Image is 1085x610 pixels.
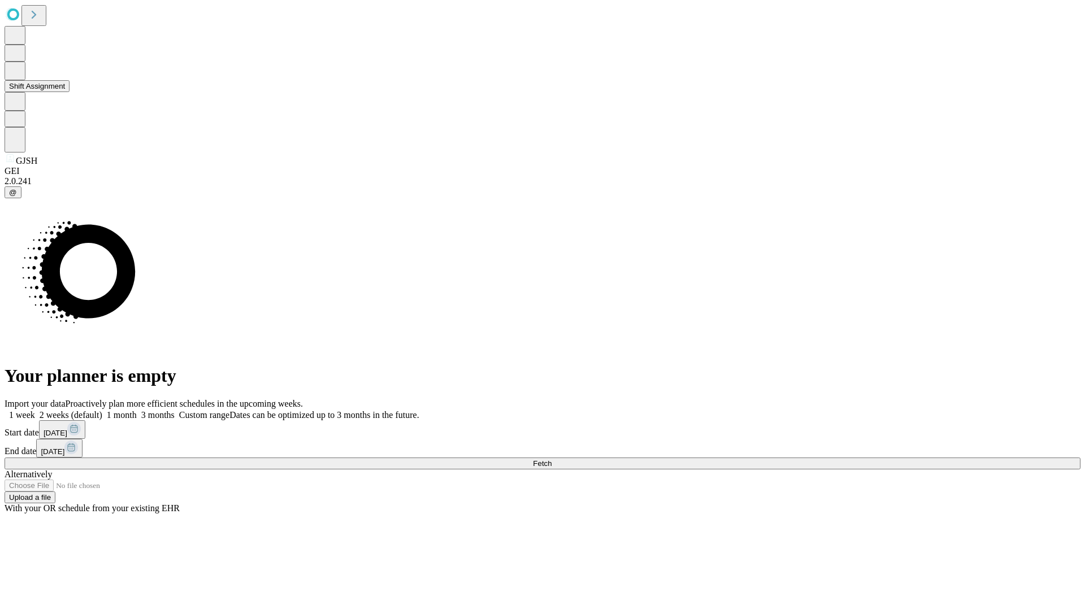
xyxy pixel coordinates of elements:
[5,186,21,198] button: @
[5,166,1080,176] div: GEI
[40,410,102,420] span: 2 weeks (default)
[107,410,137,420] span: 1 month
[36,439,83,457] button: [DATE]
[5,457,1080,469] button: Fetch
[5,503,180,513] span: With your OR schedule from your existing EHR
[44,429,67,437] span: [DATE]
[141,410,175,420] span: 3 months
[9,188,17,197] span: @
[66,399,303,408] span: Proactively plan more efficient schedules in the upcoming weeks.
[41,447,64,456] span: [DATE]
[229,410,419,420] span: Dates can be optimized up to 3 months in the future.
[533,459,552,468] span: Fetch
[5,469,52,479] span: Alternatively
[179,410,229,420] span: Custom range
[5,399,66,408] span: Import your data
[5,491,55,503] button: Upload a file
[5,439,1080,457] div: End date
[5,420,1080,439] div: Start date
[39,420,85,439] button: [DATE]
[16,156,37,165] span: GJSH
[5,365,1080,386] h1: Your planner is empty
[5,176,1080,186] div: 2.0.241
[9,410,35,420] span: 1 week
[5,80,70,92] button: Shift Assignment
